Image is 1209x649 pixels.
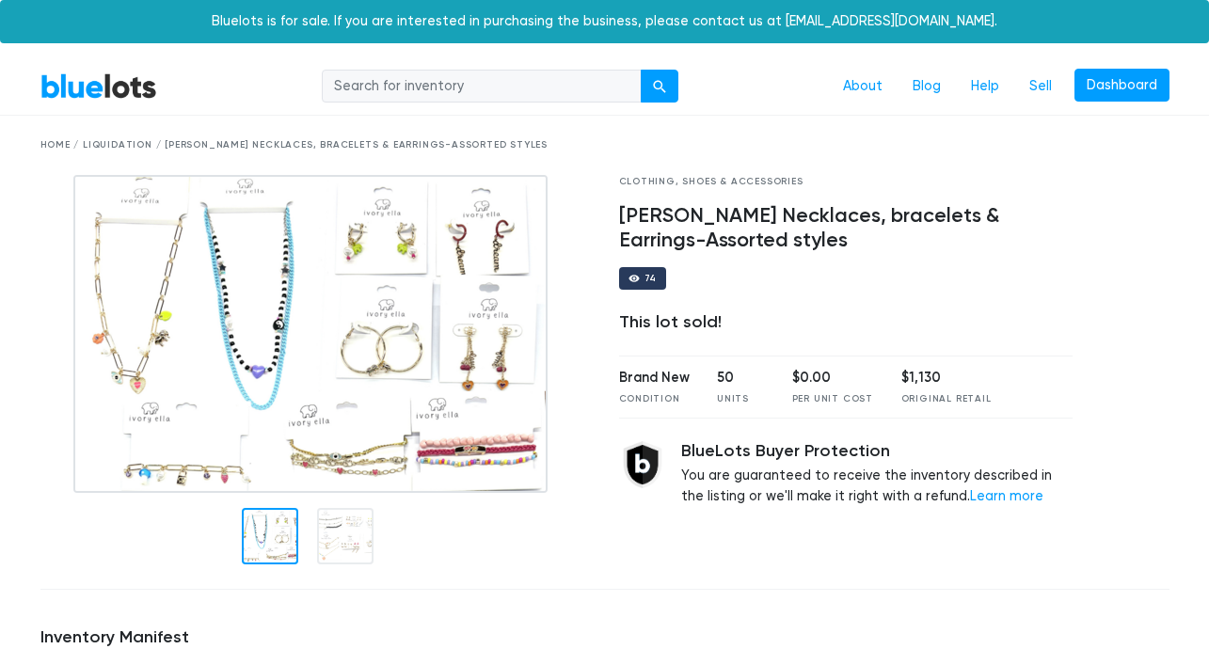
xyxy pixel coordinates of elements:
a: Learn more [970,488,1043,504]
div: Home / Liquidation / [PERSON_NAME] Necklaces, bracelets & Earrings-Assorted styles [40,138,1169,152]
img: 3f60396d-1630-4a56-88b7-32e1f3c7f0a0-1754660081.png [73,175,548,493]
a: Blog [898,69,956,104]
div: $1,130 [901,368,992,388]
div: Condition [619,392,690,406]
div: Per Unit Cost [792,392,873,406]
a: Dashboard [1074,69,1169,103]
div: 50 [717,368,764,388]
a: Sell [1014,69,1067,104]
h5: Inventory Manifest [40,627,1169,648]
div: This lot sold! [619,312,1074,333]
input: Search for inventory [322,70,642,103]
a: About [828,69,898,104]
div: $0.00 [792,368,873,388]
div: Clothing, Shoes & Accessories [619,175,1074,189]
h4: [PERSON_NAME] Necklaces, bracelets & Earrings-Assorted styles [619,204,1074,253]
a: Help [956,69,1014,104]
img: buyer_protection_shield-3b65640a83011c7d3ede35a8e5a80bfdfaa6a97447f0071c1475b91a4b0b3d01.png [619,441,666,488]
div: 74 [644,274,658,283]
h5: BlueLots Buyer Protection [681,441,1074,462]
div: Brand New [619,368,690,388]
div: You are guaranteed to receive the inventory described in the listing or we'll make it right with ... [681,441,1074,506]
div: Units [717,392,764,406]
div: Original Retail [901,392,992,406]
a: BlueLots [40,72,157,100]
